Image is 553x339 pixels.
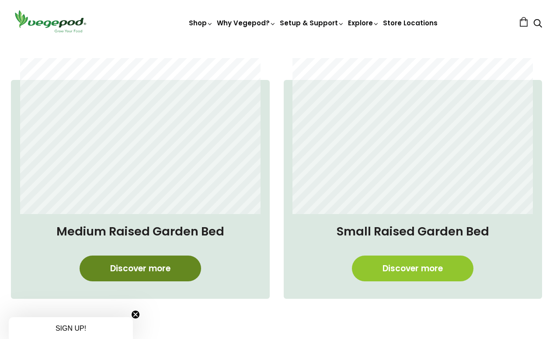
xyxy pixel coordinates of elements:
img: Vegepod [11,9,90,34]
a: Why Vegepod? [217,18,276,28]
a: Discover more [80,256,201,281]
a: Setup & Support [280,18,344,28]
a: Store Locations [383,18,438,28]
a: Discover more [352,256,473,281]
a: Search [533,20,542,29]
h4: Medium Raised Garden Bed [20,223,261,240]
button: Close teaser [131,310,140,319]
a: Explore [348,18,379,28]
span: SIGN UP! [56,325,86,332]
a: Shop [189,18,213,28]
div: SIGN UP!Close teaser [9,317,133,339]
h4: Small Raised Garden Bed [292,223,534,240]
